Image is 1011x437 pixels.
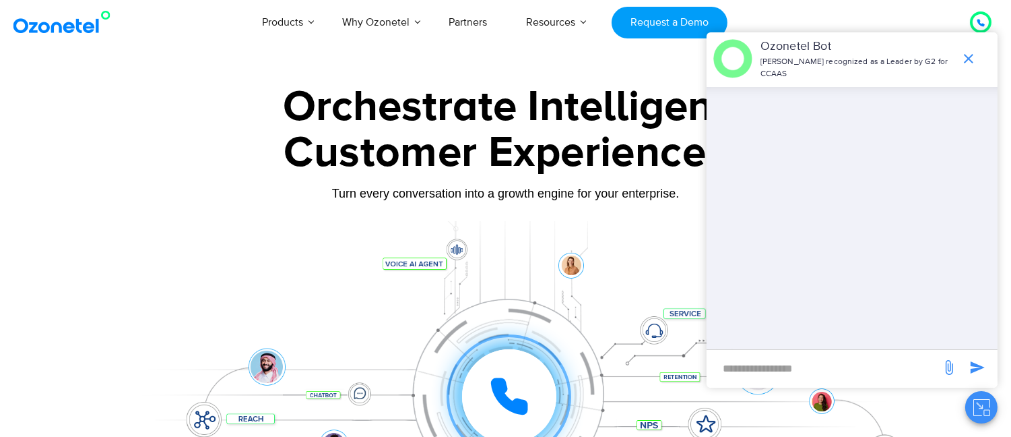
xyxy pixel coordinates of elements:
div: Customer Experiences [85,121,927,185]
div: Orchestrate Intelligent [85,86,927,129]
div: Turn every conversation into a growth engine for your enterprise. [85,186,927,201]
a: Request a Demo [612,7,727,38]
span: send message [964,354,991,381]
p: Ozonetel Bot [760,38,954,56]
span: send message [936,354,963,381]
img: header [713,39,752,78]
div: new-msg-input [713,357,934,381]
span: end chat or minimize [955,45,982,72]
button: Close chat [965,391,998,424]
p: [PERSON_NAME] recognized as a Leader by G2 for CCAAS [760,56,954,80]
